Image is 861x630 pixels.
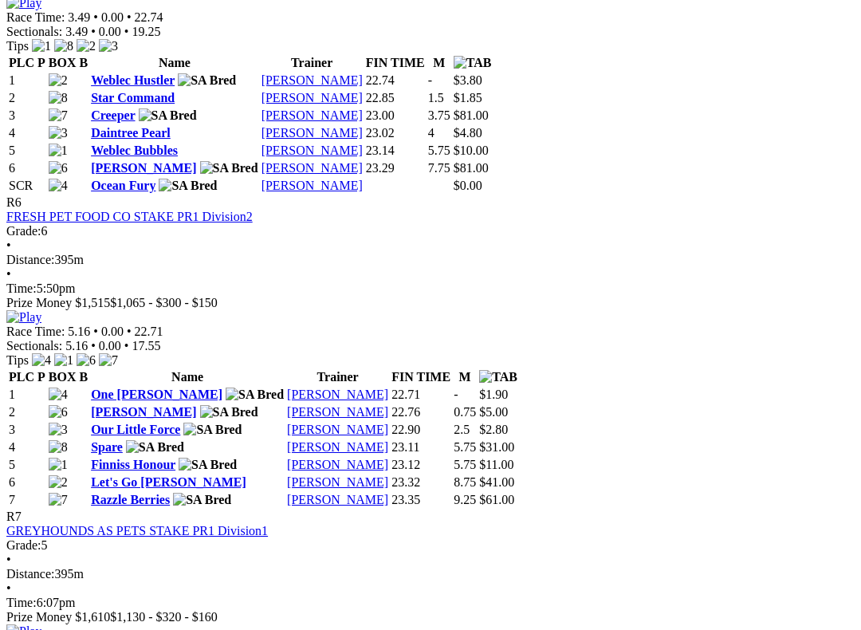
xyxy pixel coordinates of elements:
[6,538,855,553] div: 5
[9,370,34,384] span: PLC
[99,353,118,368] img: 7
[91,161,196,175] a: [PERSON_NAME]
[32,353,51,368] img: 4
[6,538,41,552] span: Grade:
[37,370,45,384] span: P
[287,405,388,419] a: [PERSON_NAME]
[49,405,68,419] img: 6
[110,296,218,309] span: $1,065 - $300 - $150
[6,224,855,238] div: 6
[79,56,88,69] span: B
[77,39,96,53] img: 2
[132,339,160,352] span: 17.55
[127,10,132,24] span: •
[454,73,482,87] span: $3.80
[365,108,426,124] td: 23.00
[454,179,482,192] span: $0.00
[391,369,451,385] th: FIN TIME
[8,160,46,176] td: 6
[479,423,508,436] span: $2.80
[173,493,231,507] img: SA Bred
[6,310,41,325] img: Play
[77,353,96,368] img: 6
[6,510,22,523] span: R7
[479,458,513,471] span: $11.00
[391,422,451,438] td: 22.90
[91,108,135,122] a: Creeper
[261,108,363,122] a: [PERSON_NAME]
[8,108,46,124] td: 3
[99,339,121,352] span: 0.00
[139,108,197,123] img: SA Bred
[49,370,77,384] span: BOX
[124,339,129,352] span: •
[49,475,68,490] img: 2
[6,339,62,352] span: Sectionals:
[286,369,389,385] th: Trainer
[8,143,46,159] td: 5
[427,55,451,71] th: M
[90,369,285,385] th: Name
[79,370,88,384] span: B
[6,610,855,624] div: Prize Money $1,610
[49,73,68,88] img: 2
[479,493,514,506] span: $61.00
[8,387,46,403] td: 1
[49,423,68,437] img: 3
[8,125,46,141] td: 4
[8,73,46,89] td: 1
[135,325,163,338] span: 22.71
[6,282,37,295] span: Time:
[101,325,124,338] span: 0.00
[391,492,451,508] td: 23.35
[428,108,450,122] text: 3.75
[454,161,489,175] span: $81.00
[91,126,171,140] a: Daintree Pearl
[479,370,517,384] img: TAB
[454,475,476,489] text: 8.75
[179,458,237,472] img: SA Bred
[8,404,46,420] td: 2
[391,474,451,490] td: 23.32
[101,10,124,24] span: 0.00
[287,475,388,489] a: [PERSON_NAME]
[49,179,68,193] img: 4
[428,126,434,140] text: 4
[49,56,77,69] span: BOX
[428,144,450,157] text: 5.75
[49,388,68,402] img: 4
[6,195,22,209] span: R6
[93,10,98,24] span: •
[365,125,426,141] td: 23.02
[99,39,118,53] img: 3
[454,126,482,140] span: $4.80
[453,369,477,385] th: M
[126,440,184,455] img: SA Bred
[428,91,444,104] text: 1.5
[6,224,41,238] span: Grade:
[200,405,258,419] img: SA Bred
[49,493,68,507] img: 7
[479,405,508,419] span: $5.00
[91,91,175,104] a: Star Command
[6,553,11,566] span: •
[391,387,451,403] td: 22.71
[261,179,363,192] a: [PERSON_NAME]
[6,39,29,53] span: Tips
[454,56,492,70] img: TAB
[124,25,129,38] span: •
[91,179,155,192] a: Ocean Fury
[365,55,426,71] th: FIN TIME
[183,423,242,437] img: SA Bred
[6,282,855,296] div: 5:50pm
[49,108,68,123] img: 7
[6,253,855,267] div: 395m
[8,90,46,106] td: 2
[454,144,489,157] span: $10.00
[6,567,855,581] div: 395m
[91,144,178,157] a: Weblec Bubbles
[261,161,363,175] a: [PERSON_NAME]
[287,388,388,401] a: [PERSON_NAME]
[99,25,121,38] span: 0.00
[49,126,68,140] img: 3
